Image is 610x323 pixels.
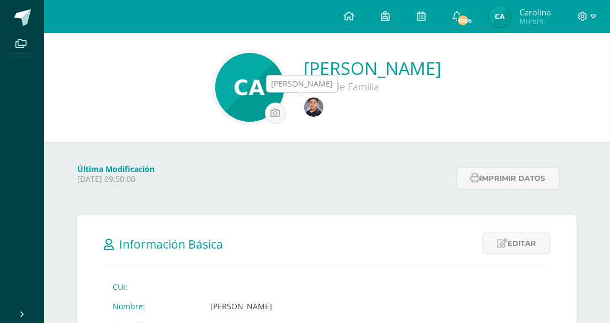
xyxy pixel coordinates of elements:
span: 1086 [457,14,469,26]
img: dfb8d5ac7bc4a5ccb4ce44772754932b.png [489,6,511,28]
button: Imprimir datos [457,167,560,190]
span: Información Básica [119,236,223,252]
a: [PERSON_NAME] [304,56,442,80]
img: 71b74d5751c1e972460ab577aafdd69c.png [304,98,323,117]
div: Padre de Familia [304,80,442,93]
span: Mi Perfil [519,17,551,26]
span: Carolina [519,7,551,18]
img: 93af485aee28b6c21fa2b01217216f31.png [215,53,284,122]
td: [PERSON_NAME] [201,297,348,316]
td: Nombre: [104,297,201,316]
h4: Última Modificación [77,164,450,174]
a: Editar [482,233,550,254]
td: CUI: [104,277,201,297]
div: [PERSON_NAME] [271,78,333,89]
p: [DATE] 09:50:00 [77,174,450,184]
